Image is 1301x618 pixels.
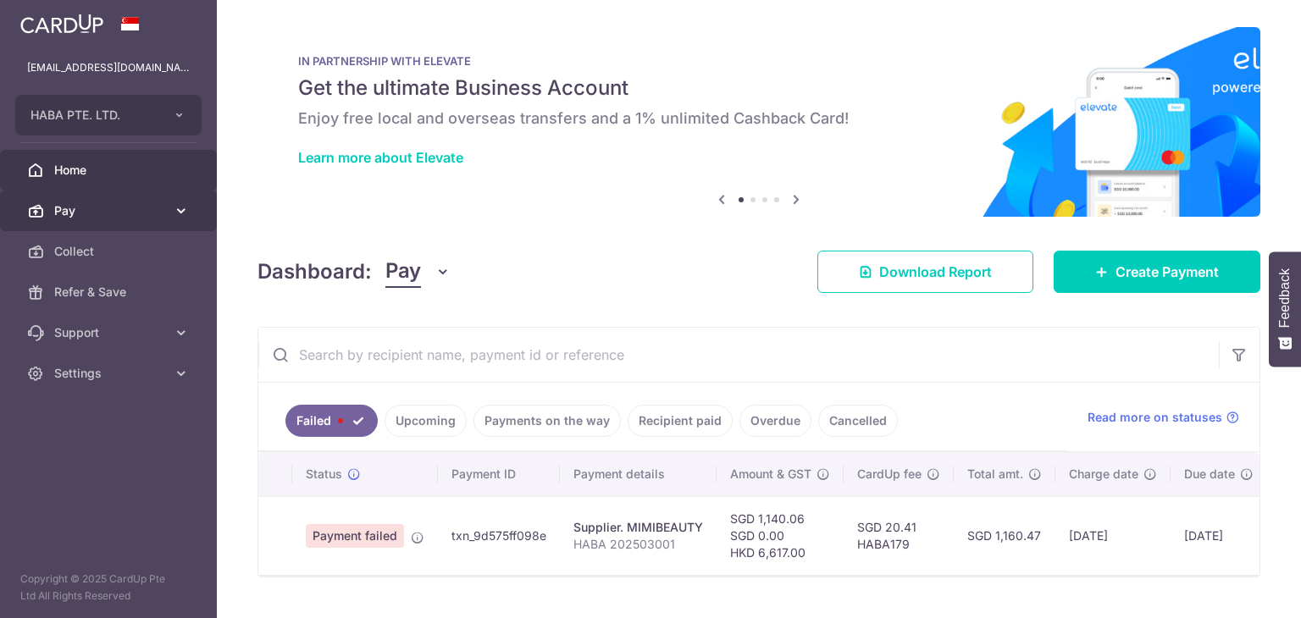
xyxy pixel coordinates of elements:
[1069,466,1138,483] span: Charge date
[1184,466,1235,483] span: Due date
[1088,409,1222,426] span: Read more on statuses
[15,95,202,135] button: HABA PTE. LTD.
[573,519,703,536] div: Supplier. MIMIBEAUTY
[739,405,811,437] a: Overdue
[54,162,166,179] span: Home
[285,405,378,437] a: Failed
[1116,262,1219,282] span: Create Payment
[818,405,898,437] a: Cancelled
[257,257,372,287] h4: Dashboard:
[730,466,811,483] span: Amount & GST
[54,324,166,341] span: Support
[38,12,73,27] span: Help
[628,405,733,437] a: Recipient paid
[298,149,463,166] a: Learn more about Elevate
[954,496,1055,575] td: SGD 1,160.47
[257,27,1260,217] img: Renovation banner
[560,452,717,496] th: Payment details
[1269,251,1301,367] button: Feedback - Show survey
[1055,496,1171,575] td: [DATE]
[385,256,451,288] button: Pay
[298,108,1220,129] h6: Enjoy free local and overseas transfers and a 1% unlimited Cashback Card!
[473,405,621,437] a: Payments on the way
[27,59,190,76] p: [EMAIL_ADDRESS][DOMAIN_NAME]
[298,54,1220,68] p: IN PARTNERSHIP WITH ELEVATE
[438,496,560,575] td: txn_9d575ff098e
[438,452,560,496] th: Payment ID
[306,524,404,548] span: Payment failed
[385,405,467,437] a: Upcoming
[54,243,166,260] span: Collect
[1277,268,1293,328] span: Feedback
[30,107,156,124] span: HABA PTE. LTD.
[857,466,922,483] span: CardUp fee
[967,466,1023,483] span: Total amt.
[1088,409,1239,426] a: Read more on statuses
[54,365,166,382] span: Settings
[54,284,166,301] span: Refer & Save
[20,14,103,34] img: CardUp
[1054,251,1260,293] a: Create Payment
[879,262,992,282] span: Download Report
[844,496,954,575] td: SGD 20.41 HABA179
[817,251,1033,293] a: Download Report
[385,256,421,288] span: Pay
[717,496,844,575] td: SGD 1,140.06 SGD 0.00 HKD 6,617.00
[258,328,1219,382] input: Search by recipient name, payment id or reference
[54,202,166,219] span: Pay
[306,466,342,483] span: Status
[1171,496,1267,575] td: [DATE]
[298,74,1220,102] h5: Get the ultimate Business Account
[573,536,703,553] p: HABA 202503001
